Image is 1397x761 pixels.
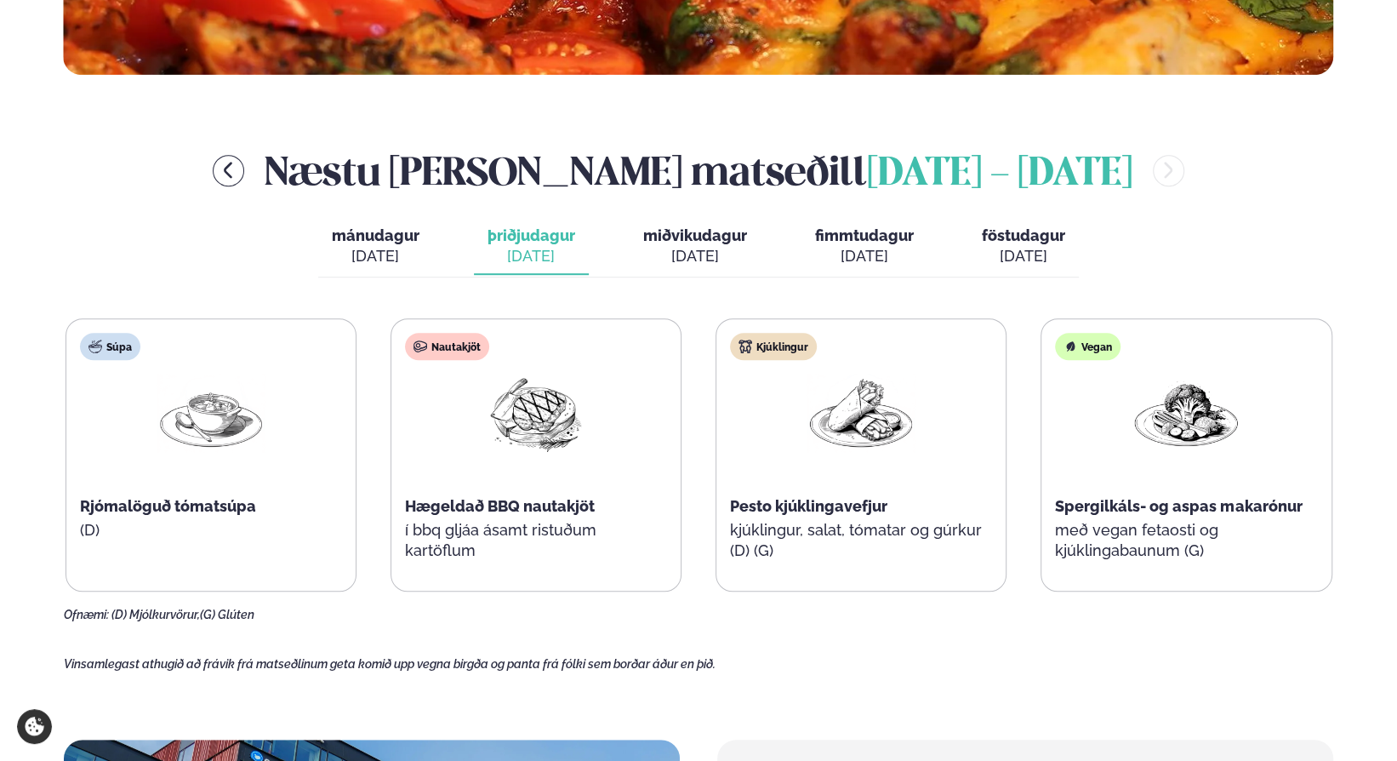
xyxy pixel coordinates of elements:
span: Rjómalöguð tómatsúpa [80,497,256,515]
span: Spergilkáls- og aspas makarónur [1055,497,1302,515]
h2: Næstu [PERSON_NAME] matseðill [265,143,1132,198]
button: föstudagur [DATE] [968,219,1079,275]
img: Soup.png [157,374,265,453]
p: með vegan fetaosti og kjúklingabaunum (G) [1055,520,1317,561]
img: Vegan.png [1132,374,1240,453]
button: mánudagur [DATE] [318,219,433,275]
img: soup.svg [88,340,102,353]
span: þriðjudagur [488,226,575,244]
span: Pesto kjúklingavefjur [730,497,887,515]
span: fimmtudagur [815,226,914,244]
div: Súpa [80,333,140,360]
button: miðvikudagur [DATE] [630,219,761,275]
button: menu-btn-right [1153,155,1184,186]
img: beef.svg [413,340,427,353]
p: kjúklingur, salat, tómatar og gúrkur (D) (G) [730,520,992,561]
button: fimmtudagur [DATE] [801,219,927,275]
div: Vegan [1055,333,1120,360]
span: [DATE] - [DATE] [867,156,1132,193]
span: miðvikudagur [643,226,747,244]
img: Vegan.svg [1063,340,1077,353]
span: Ofnæmi: [64,608,109,621]
span: Vinsamlegast athugið að frávik frá matseðlinum geta komið upp vegna birgða og panta frá fólki sem... [64,657,716,671]
span: Hægeldað BBQ nautakjöt [405,497,595,515]
span: (D) Mjólkurvörur, [111,608,200,621]
div: [DATE] [643,246,747,266]
span: (G) Glúten [200,608,254,621]
p: (D) [80,520,342,541]
div: Kjúklingur [730,333,817,360]
a: Cookie settings [17,709,52,744]
div: [DATE] [982,246,1065,266]
button: þriðjudagur [DATE] [474,219,589,275]
button: menu-btn-left [213,155,244,186]
span: föstudagur [982,226,1065,244]
img: Beef-Meat.png [482,374,590,453]
img: chicken.svg [738,340,752,353]
div: [DATE] [815,246,914,266]
span: mánudagur [332,226,419,244]
div: [DATE] [332,246,419,266]
img: Wraps.png [807,374,915,453]
div: Nautakjöt [405,333,489,360]
p: í bbq gljáa ásamt ristuðum kartöflum [405,520,667,561]
div: [DATE] [488,246,575,266]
